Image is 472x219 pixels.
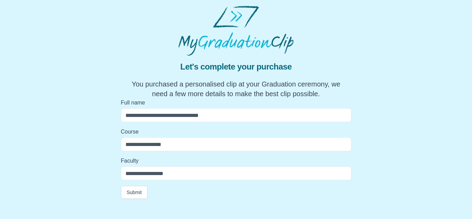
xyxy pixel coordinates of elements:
label: Course [121,128,351,136]
span: Let's complete your purchase [126,61,346,72]
img: MyGraduationClip [178,6,294,56]
label: Full name [121,99,351,107]
p: You purchased a personalised clip at your Graduation ceremony, we need a few more details to make... [126,79,346,99]
label: Faculty [121,157,351,165]
button: Submit [121,186,148,199]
